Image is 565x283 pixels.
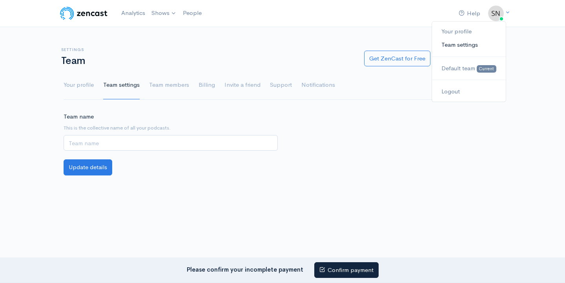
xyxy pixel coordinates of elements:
img: ... [488,5,504,21]
a: Help [456,5,483,22]
input: Team name [64,135,278,151]
a: Billing [199,71,215,99]
a: Your profile [432,25,506,38]
a: Shows [148,5,180,22]
a: Team settings [103,71,140,99]
span: Default team [441,64,475,72]
a: Team settings [432,38,506,52]
a: Team members [149,71,189,99]
a: Confirm payment [314,262,379,278]
button: Update details [64,159,112,175]
a: People [180,5,205,22]
a: Default team Current [432,62,506,75]
a: Analytics [118,5,148,22]
strong: Please confirm your incomplete payment [187,265,303,273]
a: Invite a friend [224,71,261,99]
a: Logout [432,85,506,99]
a: Get ZenCast for Free [364,51,430,67]
label: Team name [64,112,94,121]
span: Current [477,65,496,73]
h6: Settings [61,47,355,52]
img: ZenCast Logo [59,5,109,21]
a: Your profile [64,71,94,99]
a: Support [270,71,292,99]
a: Notifications [301,71,335,99]
h1: Team [61,55,355,67]
small: This is the collective name of all your podcasts. [64,124,278,132]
